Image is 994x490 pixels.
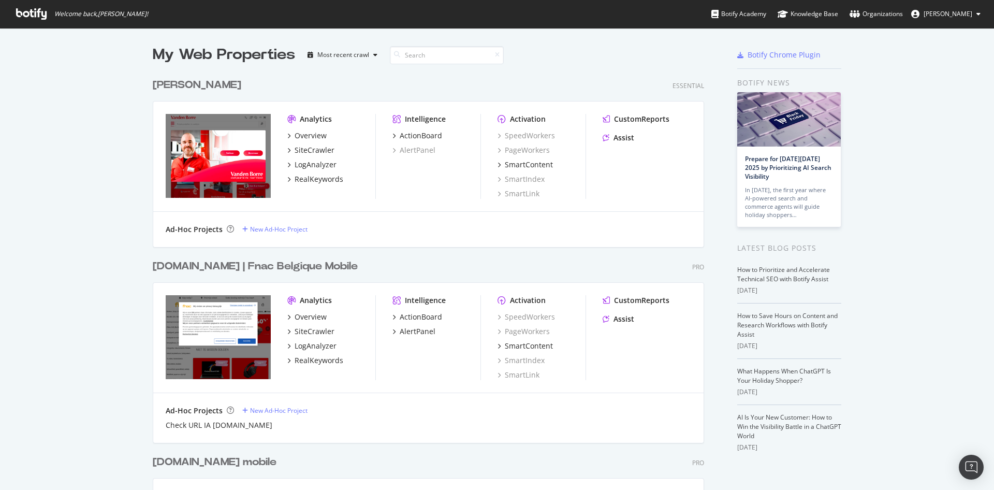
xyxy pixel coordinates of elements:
[166,420,272,430] a: Check URL IA [DOMAIN_NAME]
[498,189,539,199] a: SmartLink
[603,314,634,324] a: Assist
[287,174,343,184] a: RealKeywords
[250,225,308,234] div: New Ad-Hoc Project
[295,160,337,170] div: LogAnalyzer
[737,443,841,452] div: [DATE]
[400,312,442,322] div: ActionBoard
[295,312,327,322] div: Overview
[153,78,241,93] div: [PERSON_NAME]
[498,131,555,141] a: SpeedWorkers
[498,355,545,366] a: SmartIndex
[295,131,327,141] div: Overview
[737,265,830,283] a: How to Prioritize and Accelerate Technical SEO with Botify Assist
[613,314,634,324] div: Assist
[778,9,838,19] div: Knowledge Base
[903,6,989,22] button: [PERSON_NAME]
[287,355,343,366] a: RealKeywords
[498,174,545,184] a: SmartIndex
[300,295,332,306] div: Analytics
[498,370,539,380] a: SmartLink
[295,145,334,155] div: SiteCrawler
[295,355,343,366] div: RealKeywords
[603,114,669,124] a: CustomReports
[737,387,841,397] div: [DATE]
[166,295,271,379] img: www.fnac.be
[673,81,704,90] div: Essential
[405,295,446,306] div: Intelligence
[737,413,841,440] a: AI Is Your New Customer: How to Win the Visibility Battle in a ChatGPT World
[737,77,841,89] div: Botify news
[287,131,327,141] a: Overview
[166,114,271,198] img: www.vandenborre.be/
[153,455,276,470] div: [DOMAIN_NAME] mobile
[614,295,669,306] div: CustomReports
[737,311,838,339] a: How to Save Hours on Content and Research Workflows with Botify Assist
[505,160,553,170] div: SmartContent
[505,341,553,351] div: SmartContent
[692,458,704,467] div: Pro
[250,406,308,415] div: New Ad-Hoc Project
[510,114,546,124] div: Activation
[300,114,332,124] div: Analytics
[287,145,334,155] a: SiteCrawler
[603,295,669,306] a: CustomReports
[924,9,972,18] span: Simon Alixant
[392,145,435,155] a: AlertPanel
[400,326,435,337] div: AlertPanel
[153,259,358,274] div: [DOMAIN_NAME] | Fnac Belgique Mobile
[153,455,281,470] a: [DOMAIN_NAME] mobile
[614,114,669,124] div: CustomReports
[390,46,504,64] input: Search
[153,78,245,93] a: [PERSON_NAME]
[737,242,841,254] div: Latest Blog Posts
[287,160,337,170] a: LogAnalyzer
[287,326,334,337] a: SiteCrawler
[54,10,148,18] span: Welcome back, [PERSON_NAME] !
[745,186,833,219] div: In [DATE], the first year where AI-powered search and commerce agents will guide holiday shoppers…
[737,92,841,147] img: Prepare for Black Friday 2025 by Prioritizing AI Search Visibility
[153,45,295,65] div: My Web Properties
[711,9,766,19] div: Botify Academy
[498,312,555,322] a: SpeedWorkers
[405,114,446,124] div: Intelligence
[745,154,831,181] a: Prepare for [DATE][DATE] 2025 by Prioritizing AI Search Visibility
[498,326,550,337] a: PageWorkers
[748,50,821,60] div: Botify Chrome Plugin
[392,131,442,141] a: ActionBoard
[295,174,343,184] div: RealKeywords
[287,312,327,322] a: Overview
[295,341,337,351] div: LogAnalyzer
[498,160,553,170] a: SmartContent
[692,263,704,271] div: Pro
[737,367,831,385] a: What Happens When ChatGPT Is Your Holiday Shopper?
[737,286,841,295] div: [DATE]
[510,295,546,306] div: Activation
[153,259,362,274] a: [DOMAIN_NAME] | Fnac Belgique Mobile
[737,50,821,60] a: Botify Chrome Plugin
[166,224,223,235] div: Ad-Hoc Projects
[959,455,984,480] div: Open Intercom Messenger
[498,341,553,351] a: SmartContent
[303,47,382,63] button: Most recent crawl
[400,131,442,141] div: ActionBoard
[392,312,442,322] a: ActionBoard
[603,133,634,143] a: Assist
[498,145,550,155] a: PageWorkers
[242,225,308,234] a: New Ad-Hoc Project
[737,341,841,351] div: [DATE]
[295,326,334,337] div: SiteCrawler
[392,326,435,337] a: AlertPanel
[287,341,337,351] a: LogAnalyzer
[242,406,308,415] a: New Ad-Hoc Project
[317,52,369,58] div: Most recent crawl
